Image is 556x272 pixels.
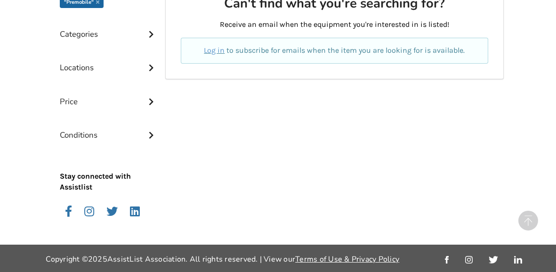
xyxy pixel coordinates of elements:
[60,44,158,77] div: Locations
[514,256,522,264] img: linkedin_link
[204,46,225,55] a: Log in
[60,111,158,145] div: Conditions
[489,256,498,264] img: twitter_link
[445,256,449,264] img: facebook_link
[60,145,158,193] p: Stay connected with Assistlist
[60,78,158,111] div: Price
[465,256,473,264] img: instagram_link
[295,254,399,264] a: Terms of Use & Privacy Policy
[192,45,477,56] p: to subscribe for emails when the item you are looking for is available.
[60,10,158,44] div: Categories
[181,19,488,30] p: Receive an email when the equipment you're interested in is listed!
